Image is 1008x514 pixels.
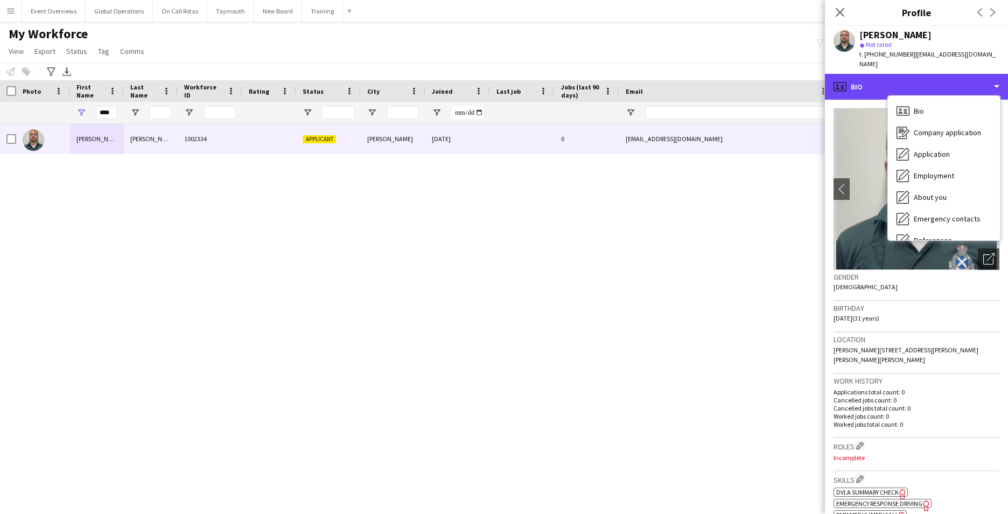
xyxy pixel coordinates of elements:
button: Open Filter Menu [303,108,312,117]
span: [PERSON_NAME][STREET_ADDRESS][PERSON_NAME][PERSON_NAME][PERSON_NAME] [834,346,978,364]
div: [DATE] [425,124,490,154]
input: Email Filter Input [645,106,828,119]
button: Global Operations [86,1,153,22]
div: Employment [888,165,1000,186]
div: Open photos pop-in [978,248,999,270]
span: [DEMOGRAPHIC_DATA] [834,283,898,291]
span: Export [34,46,55,56]
span: Photo [23,87,41,95]
a: View [4,44,28,58]
button: Open Filter Menu [76,108,86,117]
span: About you [914,192,947,202]
p: Applications total count: 0 [834,388,999,396]
app-action-btn: Advanced filters [45,65,58,78]
img: Crew avatar or photo [834,108,999,270]
div: [PERSON_NAME] [859,30,932,40]
span: First Name [76,83,104,99]
h3: Roles [834,440,999,452]
button: Open Filter Menu [130,108,140,117]
button: Taymouth [207,1,254,22]
span: Bio [914,106,924,116]
span: Company application [914,128,981,137]
span: View [9,46,24,56]
input: Status Filter Input [322,106,354,119]
p: Worked jobs total count: 0 [834,420,999,428]
button: New Board [254,1,302,22]
span: Application [914,149,950,159]
img: Toby Barber [23,129,44,151]
span: Emergency contacts [914,214,981,224]
span: Applicant [303,135,336,143]
span: Tag [98,46,109,56]
a: Status [62,44,92,58]
span: Email [626,87,643,95]
span: Jobs (last 90 days) [561,83,600,99]
a: Comms [116,44,149,58]
a: Tag [94,44,114,58]
div: Emergency contacts [888,208,1000,230]
span: Status [303,87,324,95]
div: References [888,230,1000,251]
span: Employment [914,171,954,180]
div: [PERSON_NAME] [70,124,124,154]
p: Cancelled jobs count: 0 [834,396,999,404]
div: [EMAIL_ADDRESS][DOMAIN_NAME] [619,124,835,154]
p: Incomplete [834,454,999,462]
div: 1002334 [178,124,242,154]
span: [DATE] (31 years) [834,314,879,322]
h3: Gender [834,272,999,282]
button: Training [302,1,343,22]
div: [PERSON_NAME] [124,124,178,154]
h3: Work history [834,376,999,386]
span: | [EMAIL_ADDRESS][DOMAIN_NAME] [859,50,996,68]
span: References [914,235,952,245]
app-action-btn: Export XLSX [60,65,73,78]
span: Joined [432,87,453,95]
span: DVLA Summary Check [836,488,899,496]
span: Status [66,46,87,56]
span: Rating [249,87,269,95]
span: Emergency Response Driving [836,499,922,508]
button: Open Filter Menu [367,108,377,117]
h3: Location [834,335,999,344]
p: Cancelled jobs total count: 0 [834,404,999,412]
span: My Workforce [9,26,88,42]
div: [PERSON_NAME] [361,124,425,154]
input: First Name Filter Input [96,106,117,119]
input: Joined Filter Input [451,106,484,119]
span: Last job [496,87,521,95]
div: Company application [888,122,1000,143]
span: Not rated [866,40,892,48]
div: Application [888,143,1000,165]
span: City [367,87,380,95]
span: t. [PHONE_NUMBER] [859,50,915,58]
div: 0 [555,124,619,154]
input: City Filter Input [387,106,419,119]
div: About you [888,186,1000,208]
button: Open Filter Menu [432,108,442,117]
span: Workforce ID [184,83,223,99]
div: Bio [888,100,1000,122]
input: Workforce ID Filter Input [204,106,236,119]
button: Open Filter Menu [626,108,635,117]
span: Last Name [130,83,158,99]
button: Open Filter Menu [184,108,194,117]
h3: Birthday [834,303,999,313]
a: Export [30,44,60,58]
button: On Call Rotas [153,1,207,22]
h3: Profile [825,5,1008,19]
div: Bio [825,74,1008,100]
h3: Skills [834,474,999,485]
p: Worked jobs count: 0 [834,412,999,420]
span: Comms [120,46,144,56]
input: Last Name Filter Input [150,106,171,119]
button: Event Overviews [22,1,86,22]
